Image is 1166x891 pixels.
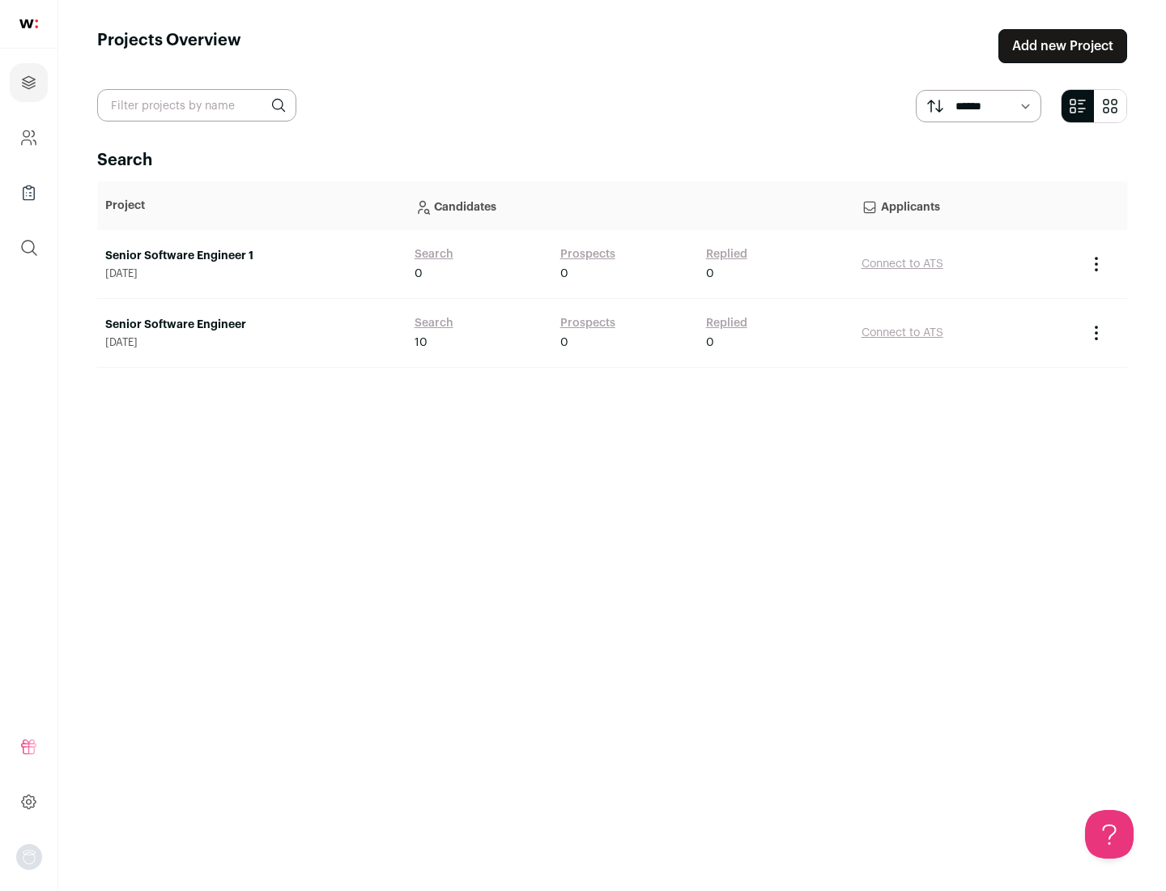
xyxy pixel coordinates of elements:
span: 0 [560,266,568,282]
button: Project Actions [1087,323,1106,343]
input: Filter projects by name [97,89,296,122]
a: Search [415,246,453,262]
span: 0 [560,335,568,351]
a: Prospects [560,246,615,262]
a: Senior Software Engineer 1 [105,248,398,264]
a: Connect to ATS [862,327,943,339]
h1: Projects Overview [97,29,241,63]
p: Project [105,198,398,214]
iframe: Help Scout Beacon - Open [1085,810,1134,859]
a: Add new Project [998,29,1127,63]
img: wellfound-shorthand-0d5821cbd27db2630d0214b213865d53afaa358527fdda9d0ea32b1df1b89c2c.svg [19,19,38,28]
a: Connect to ATS [862,258,943,270]
span: 0 [706,266,714,282]
button: Open dropdown [16,844,42,870]
a: Prospects [560,315,615,331]
span: 10 [415,335,428,351]
p: Applicants [862,190,1070,222]
a: Replied [706,315,747,331]
span: 0 [415,266,423,282]
p: Candidates [415,190,845,222]
span: [DATE] [105,336,398,349]
span: 0 [706,335,714,351]
a: Search [415,315,453,331]
button: Project Actions [1087,254,1106,274]
a: Senior Software Engineer [105,317,398,333]
a: Replied [706,246,747,262]
img: nopic.png [16,844,42,870]
span: [DATE] [105,267,398,280]
a: Company and ATS Settings [10,118,48,157]
a: Projects [10,63,48,102]
h2: Search [97,149,1127,172]
a: Company Lists [10,173,48,212]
